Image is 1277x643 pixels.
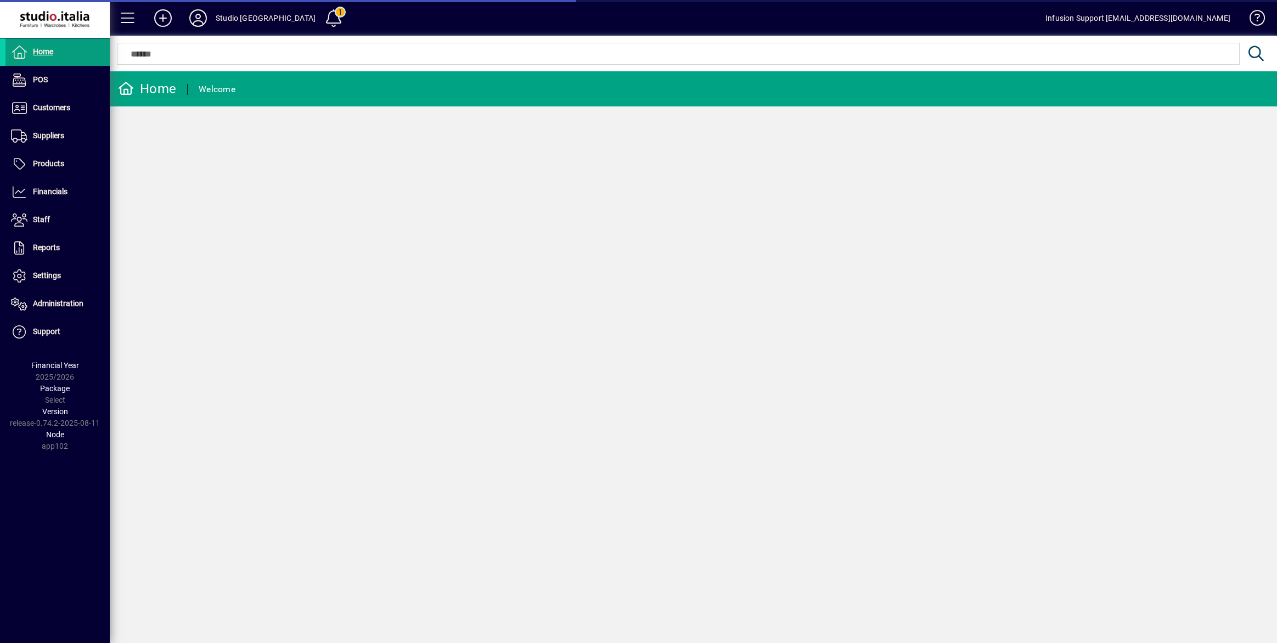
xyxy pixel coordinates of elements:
span: Customers [33,103,70,112]
span: Package [40,384,70,393]
span: Version [42,407,68,416]
a: Staff [5,206,110,234]
button: Profile [181,8,216,28]
span: Financials [33,187,67,196]
a: Support [5,318,110,346]
span: Staff [33,215,50,224]
a: Knowledge Base [1241,2,1263,38]
div: Welcome [199,81,235,98]
div: Home [118,80,176,98]
span: Node [46,430,64,439]
span: Home [33,47,53,56]
a: Administration [5,290,110,318]
a: POS [5,66,110,94]
span: Financial Year [31,361,79,370]
span: Settings [33,271,61,280]
div: Infusion Support [EMAIL_ADDRESS][DOMAIN_NAME] [1045,9,1230,27]
button: Add [145,8,181,28]
a: Financials [5,178,110,206]
span: Administration [33,299,83,308]
span: POS [33,75,48,84]
a: Suppliers [5,122,110,150]
a: Reports [5,234,110,262]
a: Products [5,150,110,178]
span: Support [33,327,60,336]
div: Studio [GEOGRAPHIC_DATA] [216,9,316,27]
a: Customers [5,94,110,122]
span: Reports [33,243,60,252]
a: Settings [5,262,110,290]
span: Products [33,159,64,168]
span: Suppliers [33,131,64,140]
